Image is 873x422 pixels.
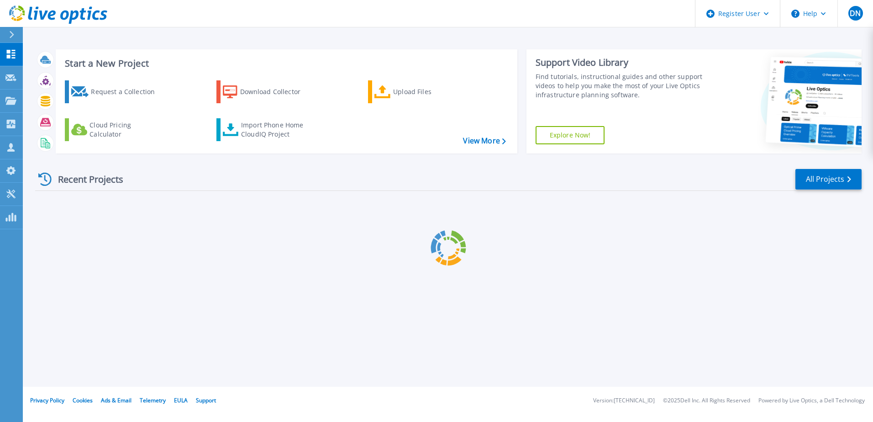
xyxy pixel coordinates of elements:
a: Cloud Pricing Calculator [65,118,167,141]
li: Version: [TECHNICAL_ID] [593,398,655,404]
div: Download Collector [240,83,313,101]
a: Request a Collection [65,80,167,103]
a: Privacy Policy [30,396,64,404]
div: Request a Collection [91,83,164,101]
div: Cloud Pricing Calculator [89,121,163,139]
a: All Projects [795,169,862,190]
span: DN [850,10,861,17]
a: Download Collector [216,80,318,103]
a: Ads & Email [101,396,131,404]
a: Telemetry [140,396,166,404]
a: Support [196,396,216,404]
a: Cookies [73,396,93,404]
a: Upload Files [368,80,470,103]
a: View More [463,137,505,145]
div: Import Phone Home CloudIQ Project [241,121,312,139]
div: Find tutorials, instructional guides and other support videos to help you make the most of your L... [536,72,706,100]
h3: Start a New Project [65,58,505,69]
div: Recent Projects [35,168,136,190]
li: Powered by Live Optics, a Dell Technology [758,398,865,404]
div: Upload Files [393,83,466,101]
a: Explore Now! [536,126,605,144]
a: EULA [174,396,188,404]
li: © 2025 Dell Inc. All Rights Reserved [663,398,750,404]
div: Support Video Library [536,57,706,69]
